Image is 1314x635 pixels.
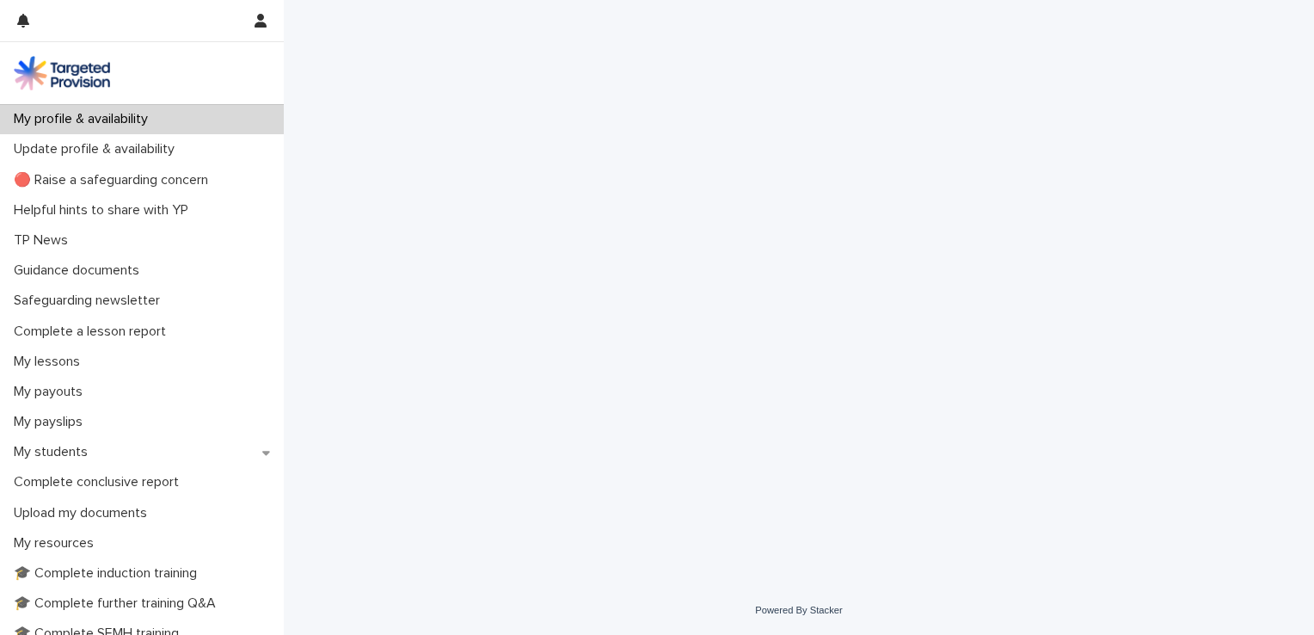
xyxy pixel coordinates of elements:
p: 🎓 Complete induction training [7,565,211,582]
a: Powered By Stacker [755,605,842,615]
p: Helpful hints to share with YP [7,202,202,219]
p: Complete conclusive report [7,474,193,490]
p: Update profile & availability [7,141,188,157]
p: TP News [7,232,82,249]
p: My payouts [7,384,96,400]
p: Upload my documents [7,505,161,521]
p: My lessons [7,354,94,370]
p: My students [7,444,101,460]
p: Guidance documents [7,262,153,279]
img: M5nRWzHhSzIhMunXDL62 [14,56,110,90]
p: My payslips [7,414,96,430]
p: Complete a lesson report [7,324,180,340]
p: 🔴 Raise a safeguarding concern [7,172,222,188]
p: My resources [7,535,107,552]
p: My profile & availability [7,111,162,127]
p: 🎓 Complete further training Q&A [7,595,230,612]
p: Safeguarding newsletter [7,293,174,309]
